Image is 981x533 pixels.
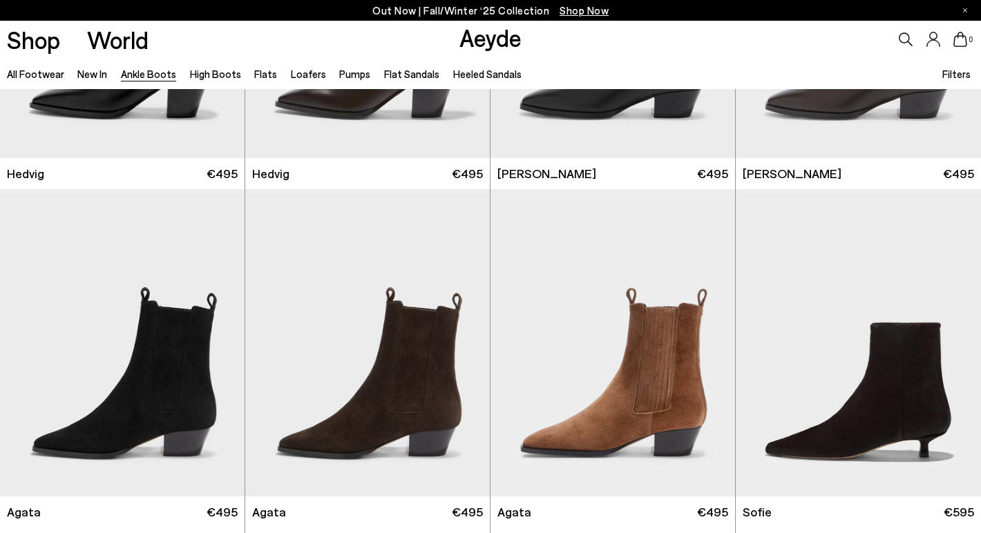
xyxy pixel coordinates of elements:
[245,189,490,496] img: Agata Suede Ankle Boots
[252,503,286,521] span: Agata
[252,165,289,182] span: Hedvig
[207,503,238,521] span: €495
[697,165,728,182] span: €495
[967,36,974,43] span: 0
[944,503,974,521] span: €595
[743,165,841,182] span: [PERSON_NAME]
[254,68,277,80] a: Flats
[942,68,971,80] span: Filters
[121,68,176,80] a: Ankle Boots
[490,496,735,527] a: Agata €495
[7,503,41,521] span: Agata
[339,68,370,80] a: Pumps
[736,189,981,496] img: Sofie Ponyhair Ankle Boots
[736,496,981,527] a: Sofie €595
[490,158,735,189] a: [PERSON_NAME] €495
[453,68,522,80] a: Heeled Sandals
[943,165,974,182] span: €495
[7,28,60,52] a: Shop
[245,158,490,189] a: Hedvig €495
[190,68,241,80] a: High Boots
[459,23,522,52] a: Aeyde
[245,496,490,527] a: Agata €495
[372,2,609,19] p: Out Now | Fall/Winter ‘25 Collection
[384,68,439,80] a: Flat Sandals
[697,503,728,521] span: €495
[560,4,609,17] span: Navigate to /collections/new-in
[497,503,531,521] span: Agata
[452,503,483,521] span: €495
[77,68,107,80] a: New In
[87,28,149,52] a: World
[452,165,483,182] span: €495
[743,503,772,521] span: Sofie
[490,189,735,496] img: Agata Suede Ankle Boots
[291,68,326,80] a: Loafers
[736,158,981,189] a: [PERSON_NAME] €495
[7,68,64,80] a: All Footwear
[207,165,238,182] span: €495
[953,32,967,47] a: 0
[7,165,44,182] span: Hedvig
[497,165,596,182] span: [PERSON_NAME]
